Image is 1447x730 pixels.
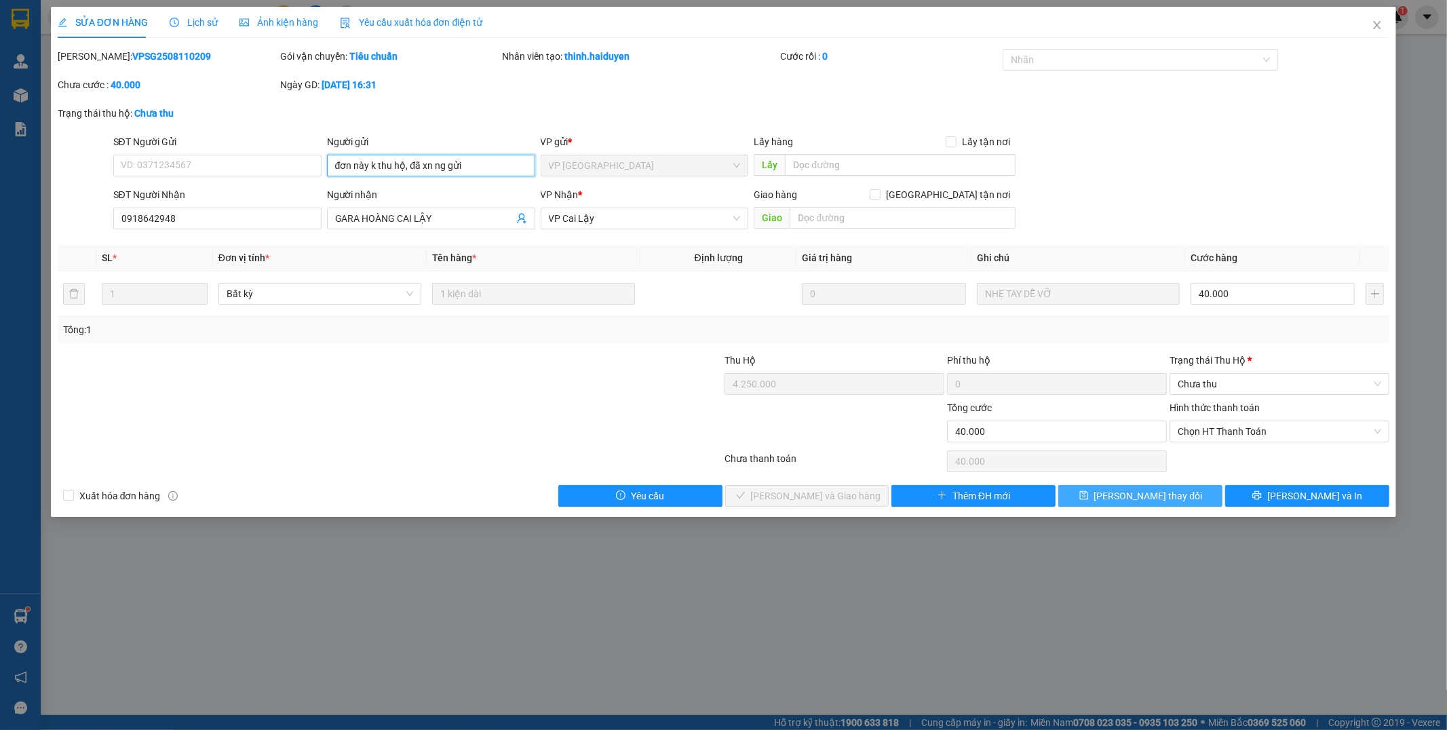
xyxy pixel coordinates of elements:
[695,252,743,263] span: Định lượng
[280,77,500,92] div: Ngày GD:
[74,488,166,503] span: Xuất hóa đơn hàng
[58,49,277,64] div: [PERSON_NAME]:
[754,189,797,200] span: Giao hàng
[1252,491,1262,501] span: printer
[549,155,741,176] span: VP Sài Gòn
[785,154,1016,176] input: Dọc đường
[111,79,140,90] b: 40.000
[58,17,148,28] span: SỬA ĐƠN HÀNG
[1225,485,1389,507] button: printer[PERSON_NAME] và In
[631,488,664,503] span: Yêu cầu
[280,49,500,64] div: Gói vận chuyển:
[239,18,249,27] span: picture
[947,353,1167,373] div: Phí thu hộ
[790,207,1016,229] input: Dọc đường
[340,17,483,28] span: Yêu cầu xuất hóa đơn điện tử
[947,402,992,413] span: Tổng cước
[541,189,579,200] span: VP Nhận
[1170,353,1389,368] div: Trạng thái Thu Hộ
[113,187,322,202] div: SĐT Người Nhận
[239,17,318,28] span: Ảnh kiện hàng
[977,283,1180,305] input: Ghi Chú
[549,208,741,229] span: VP Cai Lậy
[170,18,179,27] span: clock-circle
[102,252,113,263] span: SL
[327,134,535,149] div: Người gửi
[1178,421,1381,442] span: Chọn HT Thanh Toán
[516,213,527,224] span: user-add
[227,284,413,304] span: Bất kỳ
[322,79,377,90] b: [DATE] 16:31
[1366,283,1384,305] button: plus
[565,51,630,62] b: thinh.haiduyen
[1079,491,1089,501] span: save
[1372,20,1383,31] span: close
[971,245,1185,271] th: Ghi chú
[63,283,85,305] button: delete
[1170,402,1260,413] label: Hình thức thanh toán
[134,108,174,119] b: Chưa thu
[168,491,178,501] span: info-circle
[891,485,1056,507] button: plusThêm ĐH mới
[340,18,351,28] img: icon
[1094,488,1203,503] span: [PERSON_NAME] thay đổi
[881,187,1016,202] span: [GEOGRAPHIC_DATA] tận nơi
[63,322,558,337] div: Tổng: 1
[541,134,749,149] div: VP gửi
[113,134,322,149] div: SĐT Người Gửi
[1191,252,1237,263] span: Cước hàng
[1267,488,1362,503] span: [PERSON_NAME] và In
[58,106,333,121] div: Trạng thái thu hộ:
[1058,485,1222,507] button: save[PERSON_NAME] thay đổi
[503,49,778,64] div: Nhân viên tạo:
[802,252,852,263] span: Giá trị hàng
[725,485,889,507] button: check[PERSON_NAME] và Giao hàng
[754,136,793,147] span: Lấy hàng
[1358,7,1396,45] button: Close
[327,187,535,202] div: Người nhận
[822,51,828,62] b: 0
[132,51,211,62] b: VPSG2508110209
[616,491,625,501] span: exclamation-circle
[432,283,635,305] input: VD: Bàn, Ghế
[432,252,476,263] span: Tên hàng
[938,491,947,501] span: plus
[952,488,1010,503] span: Thêm ĐH mới
[218,252,269,263] span: Đơn vị tính
[780,49,1000,64] div: Cước rồi :
[754,207,790,229] span: Giao
[170,17,218,28] span: Lịch sử
[724,451,946,475] div: Chưa thanh toán
[558,485,722,507] button: exclamation-circleYêu cầu
[725,355,756,366] span: Thu Hộ
[58,77,277,92] div: Chưa cước :
[754,154,785,176] span: Lấy
[1178,374,1381,394] span: Chưa thu
[349,51,398,62] b: Tiêu chuẩn
[957,134,1016,149] span: Lấy tận nơi
[802,283,966,305] input: 0
[58,18,67,27] span: edit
